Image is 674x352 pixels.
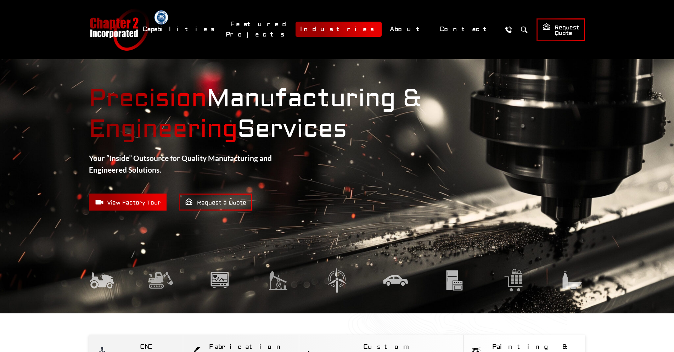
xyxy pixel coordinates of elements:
a: Request Quote [537,18,585,41]
a: View Factory Tour [89,194,167,211]
button: Search [517,23,530,36]
a: Chapter 2 Incorporated [89,9,149,51]
a: Industries [296,22,382,37]
mark: Precision [89,84,207,114]
span: Request Quote [543,23,579,37]
strong: Manufacturing & Services [89,84,585,145]
span: View Factory Tour [95,198,161,207]
a: Request a Quote [179,194,252,211]
a: Call Us [502,23,515,36]
span: Request a Quote [185,198,246,207]
strong: Your “Inside” Outsource for Quality Manufacturing and Engineered Solutions. [89,153,272,174]
mark: Engineering [89,114,237,144]
a: Capabilities [138,22,222,37]
a: Contact [435,22,498,37]
a: Featured Projects [226,17,292,42]
a: About [385,22,431,37]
